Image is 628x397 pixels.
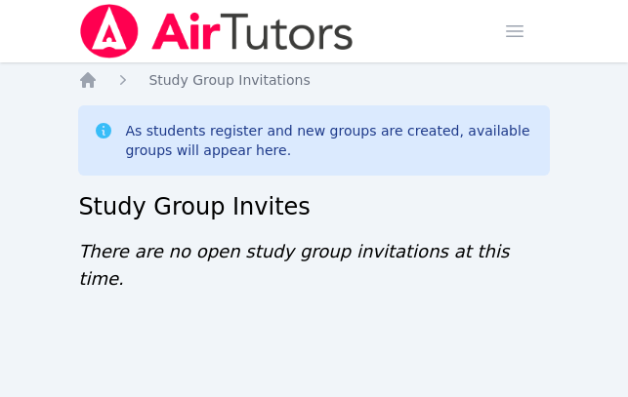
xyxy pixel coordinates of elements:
[125,121,533,160] div: As students register and new groups are created, available groups will appear here.
[148,70,310,90] a: Study Group Invitations
[78,4,355,59] img: Air Tutors
[78,70,549,90] nav: Breadcrumb
[148,72,310,88] span: Study Group Invitations
[78,191,549,222] h2: Study Group Invites
[78,241,509,289] span: There are no open study group invitations at this time.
